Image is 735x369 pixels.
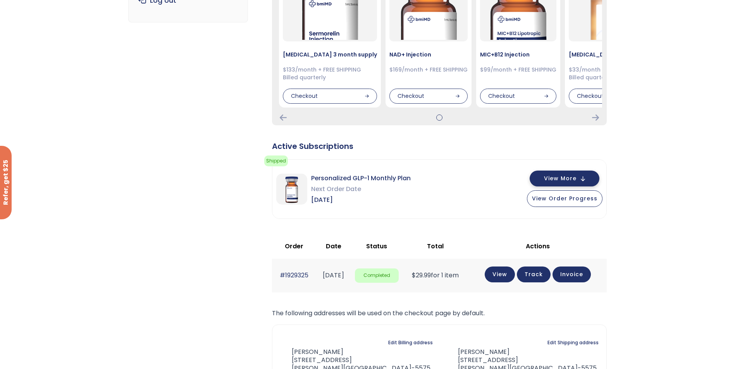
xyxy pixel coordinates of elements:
[280,114,287,121] div: Previous Card
[569,89,663,104] div: Checkout
[553,266,591,282] a: Invoice
[311,173,411,184] span: Personalized GLP-1 Monthly Plan
[412,271,431,280] span: 29.99
[480,66,556,74] div: $99/month + FREE SHIPPING
[527,190,602,207] button: View Order Progress
[530,171,599,186] button: View More
[526,242,550,251] span: Actions
[485,266,515,282] a: View
[569,51,663,58] h4: [MEDICAL_DATA] 3 Month Supply
[388,337,433,348] a: Edit Billing address
[283,51,377,58] h4: [MEDICAL_DATA] 3 month supply
[283,66,377,81] div: $133/month + FREE SHIPPING Billed quarterly
[427,242,444,251] span: Total
[311,195,411,205] span: [DATE]
[403,259,469,292] td: for 1 item
[355,268,398,283] span: Completed
[283,89,377,104] div: Checkout
[366,242,387,251] span: Status
[323,271,344,280] time: [DATE]
[311,184,411,195] span: Next Order Date
[592,114,599,121] div: Next Card
[389,66,468,74] div: $169/month + FREE SHIPPING
[326,242,341,251] span: Date
[517,266,551,282] a: Track
[412,271,416,280] span: $
[272,141,607,152] div: Active Subscriptions
[276,174,307,205] img: Personalized GLP-1 Monthly Plan
[547,337,599,348] a: Edit Shipping address
[280,271,308,280] a: #1929325
[389,89,468,104] div: Checkout
[264,155,288,166] span: Shipped
[480,89,556,104] div: Checkout
[285,242,303,251] span: Order
[272,308,607,319] p: The following addresses will be used on the checkout page by default.
[569,66,663,81] div: $33/month + FREE SHIPPING Billed quarterly
[532,195,597,202] span: View Order Progress
[544,176,577,181] span: View More
[480,51,556,58] h4: MIC+B12 Injection
[389,51,468,58] h4: NAD+ Injection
